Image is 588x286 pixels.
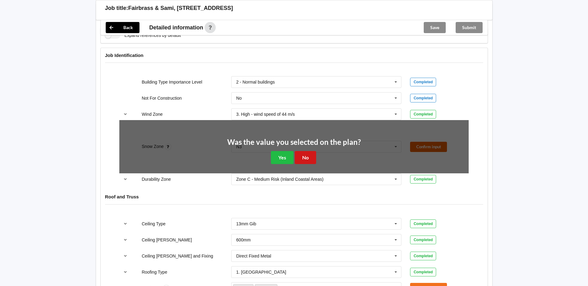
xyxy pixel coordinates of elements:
div: 600mm [236,238,251,242]
div: Completed [410,110,436,119]
div: Completed [410,94,436,102]
button: No [295,151,316,164]
label: Roofing Type [142,270,167,275]
div: Completed [410,252,436,260]
label: Expand references by default [105,32,181,39]
button: reference-toggle [119,174,131,185]
button: reference-toggle [119,234,131,245]
div: Completed [410,78,436,86]
button: reference-toggle [119,266,131,278]
label: Not For Construction [142,96,182,101]
h3: Job title: [105,5,128,12]
label: Ceiling Type [142,221,166,226]
div: 13mm Gib [236,222,256,226]
div: Zone C - Medium Risk (Inland Coastal Areas) [236,177,324,181]
h3: Fairbrass & Sami, [STREET_ADDRESS] [128,5,233,12]
h2: Was the value you selected on the plan? [227,137,361,147]
div: No [236,96,242,100]
div: Completed [410,236,436,244]
label: Durability Zone [142,177,171,182]
h4: Roof and Truss [105,194,483,200]
div: Direct Fixed Metal [236,254,271,258]
label: Ceiling [PERSON_NAME] [142,237,192,242]
div: 3. High - wind speed of 44 m/s [236,112,295,116]
div: 1. [GEOGRAPHIC_DATA] [236,270,286,274]
h4: Job Identification [105,52,483,58]
label: Wind Zone [142,112,163,117]
button: reference-toggle [119,109,131,120]
div: Completed [410,219,436,228]
button: reference-toggle [119,250,131,262]
span: Detailed information [149,25,203,30]
label: Building Type Importance Level [142,80,202,84]
button: reference-toggle [119,218,131,229]
div: Completed [410,268,436,276]
label: Ceiling [PERSON_NAME] and Fixing [142,253,213,258]
div: 2 - Normal buildings [236,80,275,84]
div: Completed [410,175,436,184]
button: Back [106,22,139,33]
button: Yes [271,151,294,164]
